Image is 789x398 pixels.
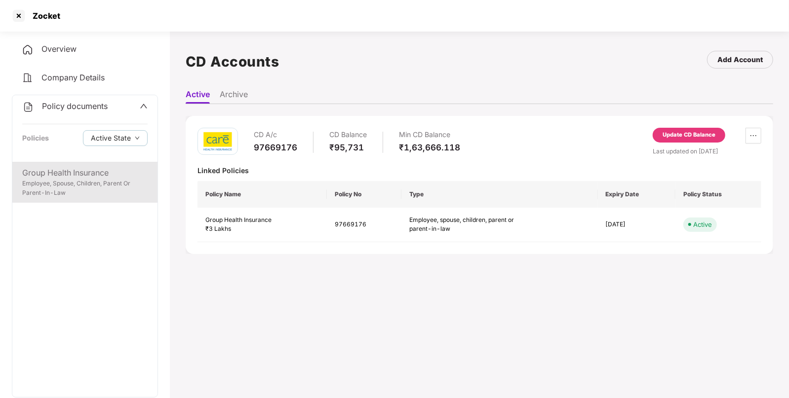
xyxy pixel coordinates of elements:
td: 97669176 [327,208,401,243]
div: Min CD Balance [399,128,460,142]
div: Policies [22,133,49,144]
span: Company Details [41,72,105,82]
img: svg+xml;base64,PHN2ZyB4bWxucz0iaHR0cDovL3d3dy53My5vcmcvMjAwMC9zdmciIHdpZHRoPSIyNCIgaGVpZ2h0PSIyNC... [22,44,34,56]
span: ellipsis [746,132,761,140]
th: Policy Name [197,181,327,208]
div: Group Health Insurance [22,167,148,179]
button: ellipsis [746,128,761,144]
th: Policy No [327,181,401,208]
div: Add Account [717,54,763,65]
div: Employee, Spouse, Children, Parent Or Parent-In-Law [22,179,148,198]
div: Zocket [27,11,60,21]
th: Type [401,181,597,208]
span: ₹3 Lakhs [205,225,231,232]
span: Policy documents [42,101,108,111]
img: svg+xml;base64,PHN2ZyB4bWxucz0iaHR0cDovL3d3dy53My5vcmcvMjAwMC9zdmciIHdpZHRoPSIyNCIgaGVpZ2h0PSIyNC... [22,72,34,84]
span: down [135,136,140,141]
span: Active State [91,133,131,144]
div: Linked Policies [197,166,761,175]
th: Policy Status [675,181,761,208]
div: CD Balance [329,128,367,142]
td: [DATE] [598,208,676,243]
div: 97669176 [254,142,297,153]
img: svg+xml;base64,PHN2ZyB4bWxucz0iaHR0cDovL3d3dy53My5vcmcvMjAwMC9zdmciIHdpZHRoPSIyNCIgaGVpZ2h0PSIyNC... [22,101,34,113]
div: Last updated on [DATE] [653,146,761,156]
div: Active [693,219,712,229]
span: up [140,102,148,110]
div: CD A/c [254,128,297,142]
h1: CD Accounts [186,51,279,72]
th: Expiry Date [598,181,676,208]
li: Archive [220,89,248,104]
div: Group Health Insurance [205,216,319,225]
div: ₹1,63,666.118 [399,142,460,153]
div: Employee, spouse, children, parent or parent-in-law [409,216,518,234]
button: Active Statedown [83,130,148,146]
img: care.png [203,132,233,151]
div: Update CD Balance [663,131,715,140]
li: Active [186,89,210,104]
div: ₹95,731 [329,142,367,153]
span: Overview [41,44,77,54]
